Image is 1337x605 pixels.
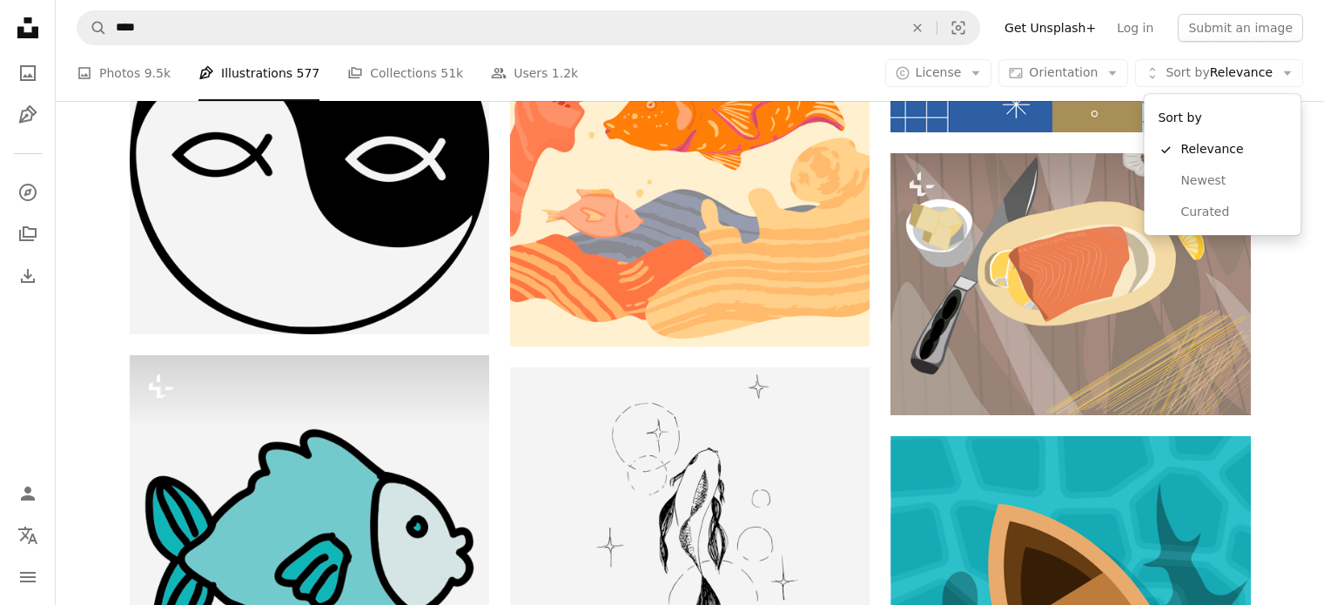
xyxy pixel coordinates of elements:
button: Sort byRelevance [1135,59,1303,87]
span: Newest [1180,172,1287,190]
span: Relevance [1180,141,1287,158]
span: Relevance [1166,64,1273,82]
span: Curated [1180,204,1287,221]
div: Sort byRelevance [1144,94,1300,235]
span: Sort by [1166,65,1209,79]
div: Sort by [1151,101,1293,134]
